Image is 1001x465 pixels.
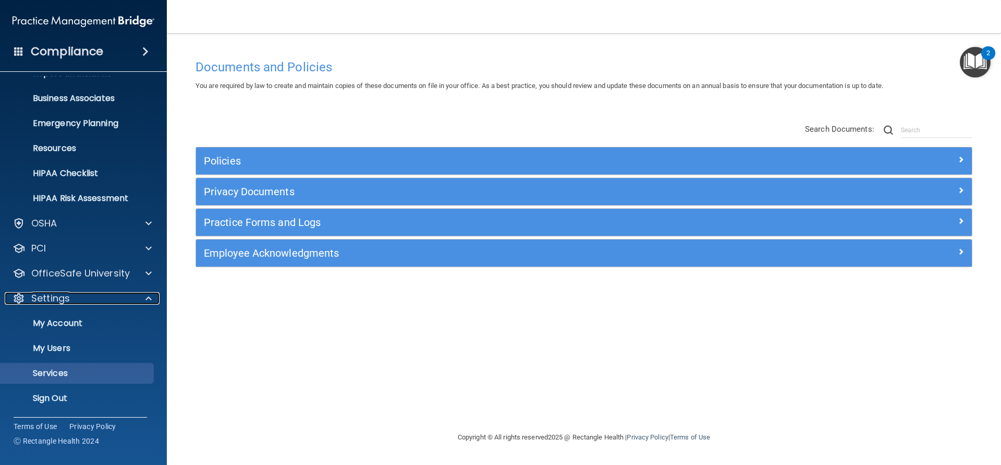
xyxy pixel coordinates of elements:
[31,217,57,230] p: OSHA
[670,433,710,441] a: Terms of Use
[204,247,770,259] h5: Employee Acknowledgments
[7,318,149,329] p: My Account
[31,242,46,255] p: PCI
[196,82,883,90] span: You are required by law to create and maintain copies of these documents on file in your office. ...
[69,421,116,432] a: Privacy Policy
[7,368,149,379] p: Services
[7,93,149,104] p: Business Associates
[394,421,774,454] div: Copyright © All rights reserved 2025 @ Rectangle Health | |
[7,393,149,404] p: Sign Out
[7,68,149,79] p: Report an Incident
[204,217,770,228] h5: Practice Forms and Logs
[627,433,668,441] a: Privacy Policy
[13,217,152,230] a: OSHA
[14,421,57,432] a: Terms of Use
[821,391,988,433] iframe: Drift Widget Chat Controller
[13,242,152,255] a: PCI
[204,214,964,231] a: Practice Forms and Logs
[204,153,964,169] a: Policies
[805,124,874,134] span: Search Documents:
[13,292,152,305] a: Settings
[204,155,770,167] h5: Policies
[13,267,152,280] a: OfficeSafe University
[7,343,149,354] p: My Users
[31,44,103,59] h4: Compliance
[14,436,99,446] span: Ⓒ Rectangle Health 2024
[31,267,130,280] p: OfficeSafe University
[960,47,991,78] button: Open Resource Center, 2 new notifications
[7,118,149,129] p: Emergency Planning
[204,245,964,261] a: Employee Acknowledgments
[196,60,972,74] h4: Documents and Policies
[7,193,149,204] p: HIPAA Risk Assessment
[31,292,70,305] p: Settings
[901,122,972,138] input: Search
[986,53,990,67] div: 2
[204,186,770,197] h5: Privacy Documents
[884,125,893,135] img: ic-search.3b580494.png
[13,11,154,32] img: PMB logo
[204,183,964,200] a: Privacy Documents
[7,168,149,179] p: HIPAA Checklist
[7,143,149,154] p: Resources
